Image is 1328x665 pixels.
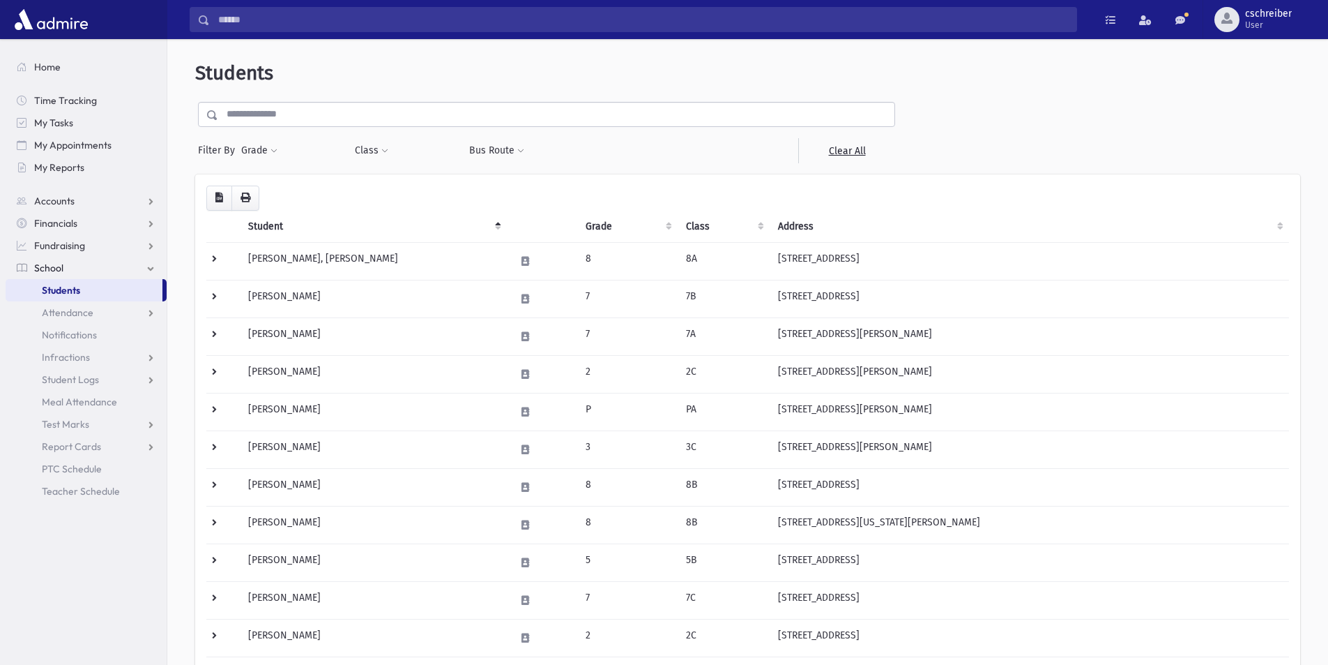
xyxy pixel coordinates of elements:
[240,317,507,355] td: [PERSON_NAME]
[678,544,770,581] td: 5B
[6,324,167,346] a: Notifications
[577,280,678,317] td: 7
[678,280,770,317] td: 7B
[678,393,770,431] td: PA
[678,468,770,506] td: 8B
[240,619,507,657] td: [PERSON_NAME]
[678,211,770,243] th: Class: activate to sort column ascending
[468,138,525,163] button: Bus Route
[231,186,259,211] button: Print
[6,190,167,212] a: Accounts
[34,217,77,230] span: Financials
[6,112,167,134] a: My Tasks
[11,6,91,33] img: AdmirePro
[6,156,167,179] a: My Reports
[577,431,678,468] td: 3
[42,306,93,319] span: Attendance
[6,458,167,480] a: PTC Schedule
[6,56,167,78] a: Home
[42,373,99,386] span: Student Logs
[6,368,167,391] a: Student Logs
[1245,20,1292,31] span: User
[34,139,112,151] span: My Appointments
[577,211,678,243] th: Grade: activate to sort column ascending
[34,161,84,174] span: My Reports
[770,211,1289,243] th: Address: activate to sort column ascending
[240,544,507,581] td: [PERSON_NAME]
[577,393,678,431] td: P
[42,284,80,297] span: Students
[770,468,1289,506] td: [STREET_ADDRESS]
[42,463,102,475] span: PTC Schedule
[210,7,1076,32] input: Search
[34,61,61,73] span: Home
[770,242,1289,280] td: [STREET_ADDRESS]
[798,138,895,163] a: Clear All
[42,329,97,341] span: Notifications
[42,351,90,364] span: Infractions
[770,506,1289,544] td: [STREET_ADDRESS][US_STATE][PERSON_NAME]
[577,317,678,355] td: 7
[42,418,89,431] span: Test Marks
[577,506,678,544] td: 8
[678,506,770,544] td: 8B
[770,431,1289,468] td: [STREET_ADDRESS][PERSON_NAME]
[1245,8,1292,20] span: cschreiber
[770,317,1289,355] td: [STREET_ADDRESS][PERSON_NAME]
[206,186,232,211] button: CSV
[577,619,678,657] td: 2
[42,396,117,408] span: Meal Attendance
[198,143,241,158] span: Filter By
[577,355,678,393] td: 2
[770,355,1289,393] td: [STREET_ADDRESS][PERSON_NAME]
[34,239,85,252] span: Fundraising
[6,134,167,156] a: My Appointments
[240,393,507,431] td: [PERSON_NAME]
[678,355,770,393] td: 2C
[577,544,678,581] td: 5
[678,619,770,657] td: 2C
[42,485,120,498] span: Teacher Schedule
[6,279,162,301] a: Students
[6,346,167,368] a: Infractions
[577,581,678,619] td: 7
[240,468,507,506] td: [PERSON_NAME]
[6,413,167,435] a: Test Marks
[195,61,273,84] span: Students
[678,317,770,355] td: 7A
[241,138,278,163] button: Grade
[6,301,167,324] a: Attendance
[240,581,507,619] td: [PERSON_NAME]
[770,581,1289,619] td: [STREET_ADDRESS]
[577,468,678,506] td: 8
[6,212,167,234] a: Financials
[770,619,1289,657] td: [STREET_ADDRESS]
[678,581,770,619] td: 7C
[577,242,678,280] td: 8
[6,234,167,257] a: Fundraising
[34,94,97,107] span: Time Tracking
[6,391,167,413] a: Meal Attendance
[678,242,770,280] td: 8A
[240,506,507,544] td: [PERSON_NAME]
[6,480,167,502] a: Teacher Schedule
[34,117,73,129] span: My Tasks
[42,440,101,453] span: Report Cards
[240,355,507,393] td: [PERSON_NAME]
[240,242,507,280] td: [PERSON_NAME], [PERSON_NAME]
[770,280,1289,317] td: [STREET_ADDRESS]
[770,393,1289,431] td: [STREET_ADDRESS][PERSON_NAME]
[6,435,167,458] a: Report Cards
[770,544,1289,581] td: [STREET_ADDRESS]
[678,431,770,468] td: 3C
[6,89,167,112] a: Time Tracking
[354,138,389,163] button: Class
[34,262,63,274] span: School
[34,195,75,207] span: Accounts
[240,211,507,243] th: Student: activate to sort column descending
[240,431,507,468] td: [PERSON_NAME]
[6,257,167,279] a: School
[240,280,507,317] td: [PERSON_NAME]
